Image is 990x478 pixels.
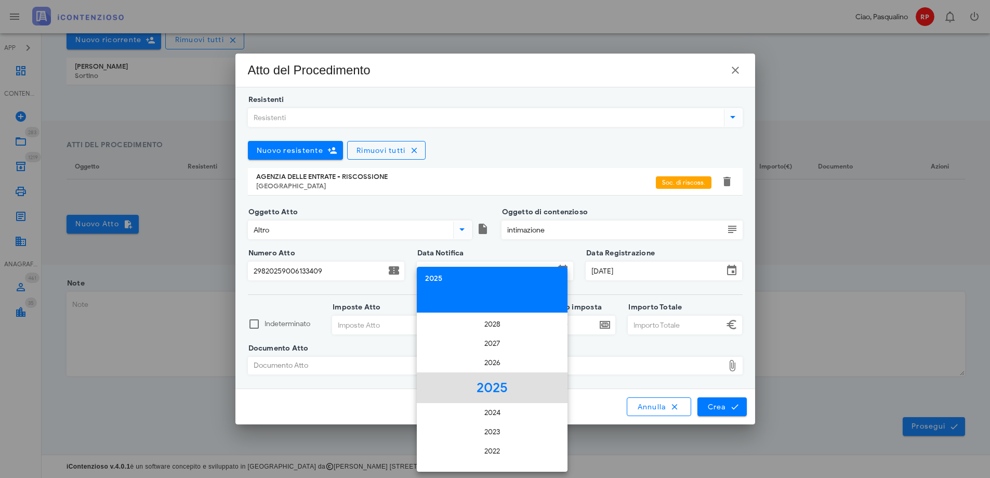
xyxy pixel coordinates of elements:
[248,262,386,280] input: Numero Atto
[248,221,451,239] input: Oggetto Atto
[265,319,320,329] label: Indeterminato
[417,353,567,372] li: 2026
[721,175,733,188] button: Elimina
[248,357,724,374] div: Documento Atto
[245,343,309,354] label: Documento Atto
[541,302,602,313] label: 2° anno imposta
[637,402,681,411] span: Annulla
[333,316,428,334] input: Imposte Atto
[256,146,323,155] span: Nuovo resistente
[245,95,284,105] label: Resistenti
[583,248,655,259] label: Data Registrazione
[544,316,597,334] input: ####
[417,422,567,442] li: 2023
[417,372,567,403] li: 2025
[248,109,722,126] input: Resistenti
[248,141,343,160] button: Nuovo resistente
[417,403,567,422] li: 2024
[248,62,371,79] div: Atto del Procedimento
[256,182,656,190] div: [GEOGRAPHIC_DATA]
[347,141,426,160] button: Rimuovi tutti
[329,302,381,313] label: Imposte Atto
[245,207,298,217] label: Oggetto Atto
[245,248,295,259] label: Numero Atto
[417,315,567,334] li: 2028
[502,221,724,239] input: Oggetto di contenzioso
[417,334,567,353] li: 2027
[356,146,406,155] span: Rimuovi tutti
[417,442,567,461] li: 2022
[628,316,723,334] input: Importo Totale
[707,402,737,411] span: Crea
[627,397,691,416] button: Annulla
[425,275,559,282] div: 2025
[662,176,705,189] span: Soc. di riscoss.
[697,397,746,416] button: Crea
[499,207,588,217] label: Oggetto di contenzioso
[625,302,682,313] label: Importo Totale
[256,173,656,181] div: AGENZIA DELLE ENTRATE - RISCOSSIONE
